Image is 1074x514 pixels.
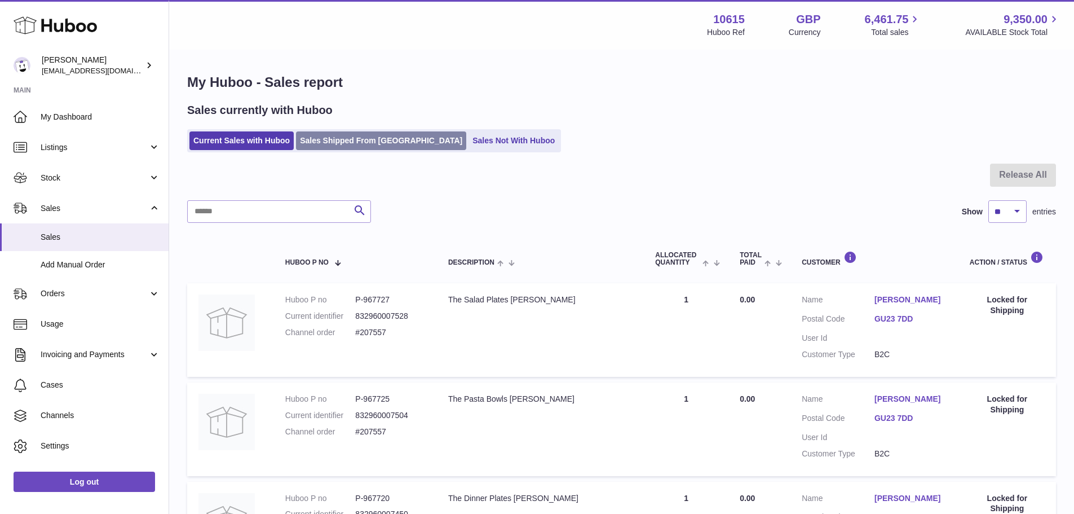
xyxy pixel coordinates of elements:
[41,441,160,451] span: Settings
[448,493,633,504] div: The Dinner Plates [PERSON_NAME]
[874,394,947,405] a: [PERSON_NAME]
[469,131,559,150] a: Sales Not With Huboo
[41,260,160,270] span: Add Manual Order
[42,55,143,76] div: [PERSON_NAME]
[187,103,333,118] h2: Sales currently with Huboo
[707,27,745,38] div: Huboo Ref
[970,295,1045,316] div: Locked for Shipping
[1032,207,1056,217] span: entries
[874,493,947,504] a: [PERSON_NAME]
[285,427,356,437] dt: Channel order
[874,314,947,324] a: GU23 7DD
[644,383,728,476] td: 1
[41,112,160,122] span: My Dashboard
[41,349,148,360] span: Invoicing and Payments
[189,131,294,150] a: Current Sales with Huboo
[802,349,874,360] dt: Customer Type
[41,203,148,214] span: Sales
[14,472,155,492] a: Log out
[865,12,909,27] span: 6,461.75
[448,295,633,305] div: The Salad Plates [PERSON_NAME]
[874,413,947,424] a: GU23 7DD
[285,327,356,338] dt: Channel order
[41,319,160,330] span: Usage
[355,311,426,322] dd: 832960007528
[874,449,947,459] dd: B2C
[802,333,874,344] dt: User Id
[644,283,728,377] td: 1
[1004,12,1048,27] span: 9,350.00
[970,394,1045,415] div: Locked for Shipping
[41,380,160,390] span: Cases
[965,27,1060,38] span: AVAILABLE Stock Total
[198,295,255,351] img: no-photo.jpg
[740,295,755,304] span: 0.00
[41,142,148,153] span: Listings
[355,493,426,504] dd: P-967720
[740,252,762,266] span: Total paid
[802,413,874,427] dt: Postal Code
[41,173,148,183] span: Stock
[962,207,983,217] label: Show
[802,251,947,266] div: Customer
[285,394,356,405] dt: Huboo P no
[802,394,874,407] dt: Name
[713,12,745,27] strong: 10615
[41,288,148,299] span: Orders
[655,252,700,266] span: ALLOCATED Quantity
[874,295,947,305] a: [PERSON_NAME]
[285,259,329,266] span: Huboo P no
[965,12,1060,38] a: 9,350.00 AVAILABLE Stock Total
[14,57,30,74] img: internalAdmin-10615@internal.huboo.com
[41,232,160,243] span: Sales
[296,131,466,150] a: Sales Shipped From [GEOGRAPHIC_DATA]
[285,311,356,322] dt: Current identifier
[802,314,874,327] dt: Postal Code
[448,394,633,405] div: The Pasta Bowls [PERSON_NAME]
[789,27,821,38] div: Currency
[802,295,874,308] dt: Name
[198,394,255,450] img: no-photo.jpg
[970,251,1045,266] div: Action / Status
[187,73,1056,91] h1: My Huboo - Sales report
[448,259,494,266] span: Description
[865,12,922,38] a: 6,461.75 Total sales
[802,432,874,443] dt: User Id
[796,12,820,27] strong: GBP
[355,327,426,338] dd: #207557
[355,410,426,421] dd: 832960007504
[740,494,755,503] span: 0.00
[285,410,356,421] dt: Current identifier
[874,349,947,360] dd: B2C
[285,295,356,305] dt: Huboo P no
[355,295,426,305] dd: P-967727
[41,410,160,421] span: Channels
[285,493,356,504] dt: Huboo P no
[802,449,874,459] dt: Customer Type
[355,394,426,405] dd: P-967725
[740,394,755,403] span: 0.00
[42,66,166,75] span: [EMAIL_ADDRESS][DOMAIN_NAME]
[802,493,874,507] dt: Name
[871,27,921,38] span: Total sales
[355,427,426,437] dd: #207557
